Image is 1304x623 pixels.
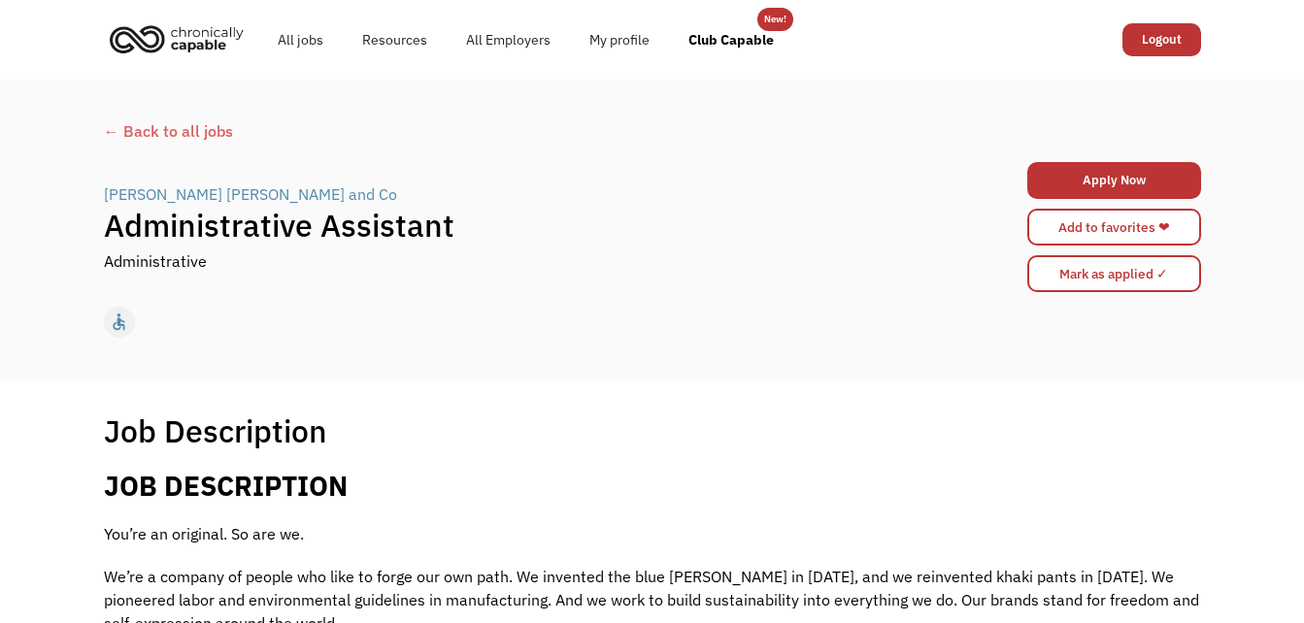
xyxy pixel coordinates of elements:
[1027,209,1201,246] a: Add to favorites ❤
[104,17,258,60] a: home
[1122,23,1201,56] a: Logout
[1027,162,1201,199] a: Apply Now
[570,9,669,71] a: My profile
[104,249,207,273] div: Administrative
[104,522,1201,545] p: You’re an original. So are we.
[104,468,348,504] b: JOB DESCRIPTION
[104,206,927,245] h1: Administrative Assistant
[1027,250,1201,297] form: Mark as applied form
[343,9,447,71] a: Resources
[104,182,402,206] a: [PERSON_NAME] [PERSON_NAME] and Co
[447,9,570,71] a: All Employers
[1027,255,1201,292] input: Mark as applied ✓
[669,9,793,71] a: Club Capable
[109,308,129,337] div: accessible
[764,8,786,31] div: New!
[104,119,1201,143] a: ← Back to all jobs
[258,9,343,71] a: All jobs
[104,17,250,60] img: Chronically Capable logo
[104,182,397,206] div: [PERSON_NAME] [PERSON_NAME] and Co
[104,411,327,450] h1: Job Description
